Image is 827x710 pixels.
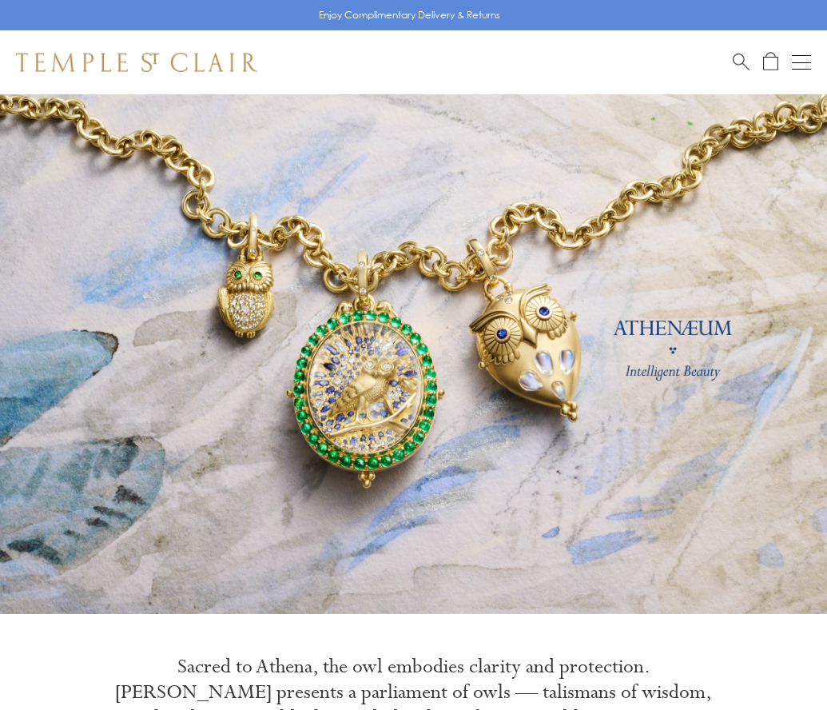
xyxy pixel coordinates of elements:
button: Open navigation [792,53,811,72]
a: Search [733,52,749,72]
p: Enjoy Complimentary Delivery & Returns [319,7,500,23]
img: Temple St. Clair [16,53,257,72]
a: Open Shopping Bag [763,52,778,72]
